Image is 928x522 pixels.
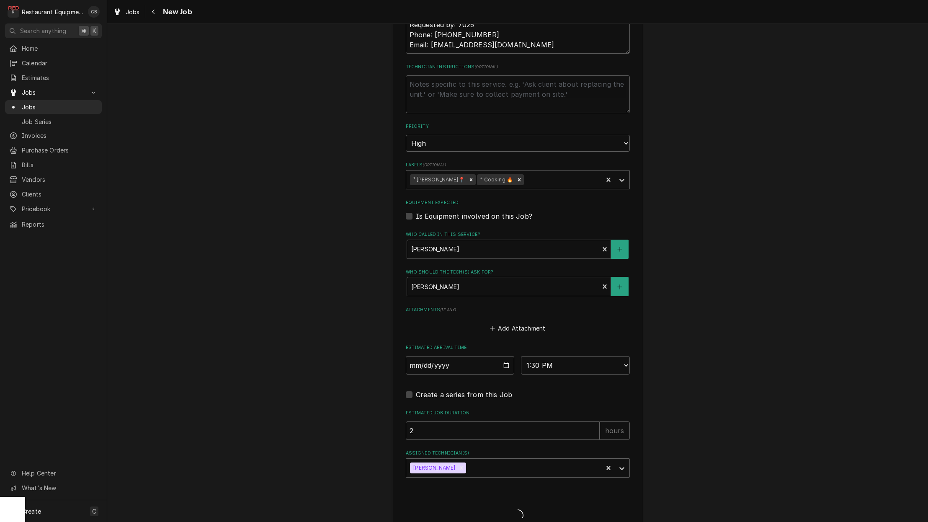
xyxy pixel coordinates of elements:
div: [PERSON_NAME] [410,463,457,473]
div: Who called in this service? [406,231,630,258]
label: Create a series from this Job [416,390,513,400]
a: Calendar [5,56,102,70]
a: Estimates [5,71,102,85]
span: Estimates [22,73,98,82]
a: Clients [5,187,102,201]
span: Jobs [126,8,140,16]
div: Gary Beaver's Avatar [88,6,100,18]
svg: Create New Contact [617,246,622,252]
div: ⁴ Cooking 🔥 [477,174,515,185]
label: Priority [406,123,630,130]
div: Remove ⁴ Cooking 🔥 [515,174,524,185]
span: Calendar [22,59,98,67]
span: Vendors [22,175,98,184]
div: ¹ [PERSON_NAME]📍 [410,174,467,185]
a: Go to Jobs [5,85,102,99]
div: Estimated Arrival Time [406,344,630,374]
button: Create New Contact [611,277,629,296]
a: Job Series [5,115,102,129]
label: Technician Instructions [406,64,630,70]
select: Time Select [521,356,630,375]
div: Priority [406,123,630,151]
div: R [8,6,19,18]
span: ( optional ) [423,163,446,167]
a: Purchase Orders [5,143,102,157]
a: Vendors [5,173,102,186]
div: Equipment Expected [406,199,630,221]
button: Navigate back [147,5,160,18]
label: Estimated Job Duration [406,410,630,416]
div: Technician Instructions [406,64,630,113]
a: Reports [5,217,102,231]
label: Equipment Expected [406,199,630,206]
label: Is Equipment involved on this Job? [416,211,532,221]
a: Home [5,41,102,55]
a: Jobs [5,100,102,114]
span: Pricebook [22,204,85,213]
span: ⌘ [81,26,87,35]
span: C [92,507,96,516]
a: Invoices [5,129,102,142]
span: Bills [22,160,98,169]
div: hours [600,421,630,440]
span: Clients [22,190,98,199]
label: Assigned Technician(s) [406,450,630,457]
div: Who should the tech(s) ask for? [406,269,630,296]
button: Search anything⌘K [5,23,102,38]
a: Go to What's New [5,481,102,495]
div: Labels [406,162,630,189]
span: Create [22,508,41,515]
label: Attachments [406,307,630,313]
span: New Job [160,6,192,18]
span: ( optional ) [474,65,498,69]
label: Who should the tech(s) ask for? [406,269,630,276]
span: Search anything [20,26,66,35]
span: Jobs [22,103,98,111]
svg: Create New Contact [617,284,622,290]
a: Bills [5,158,102,172]
span: Purchase Orders [22,146,98,155]
span: Invoices [22,131,98,140]
span: Jobs [22,88,85,97]
div: Assigned Technician(s) [406,450,630,477]
span: Reports [22,220,98,229]
div: Attachments [406,307,630,334]
input: Date [406,356,515,375]
button: Create New Contact [611,240,629,259]
span: Home [22,44,98,53]
div: GB [88,6,100,18]
button: Add Attachment [488,323,547,334]
div: Restaurant Equipment Diagnostics [22,8,83,16]
div: Remove ¹ Beckley📍 [467,174,476,185]
a: Go to Pricebook [5,202,102,216]
span: Help Center [22,469,97,478]
label: Estimated Arrival Time [406,344,630,351]
a: Jobs [110,5,143,19]
span: What's New [22,483,97,492]
div: Remove Kaleb Lewis [457,463,466,473]
span: Job Series [22,117,98,126]
div: Restaurant Equipment Diagnostics's Avatar [8,6,19,18]
label: Who called in this service? [406,231,630,238]
a: Go to Help Center [5,466,102,480]
div: Estimated Job Duration [406,410,630,439]
span: K [93,26,96,35]
label: Labels [406,162,630,168]
span: ( if any ) [440,308,456,312]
